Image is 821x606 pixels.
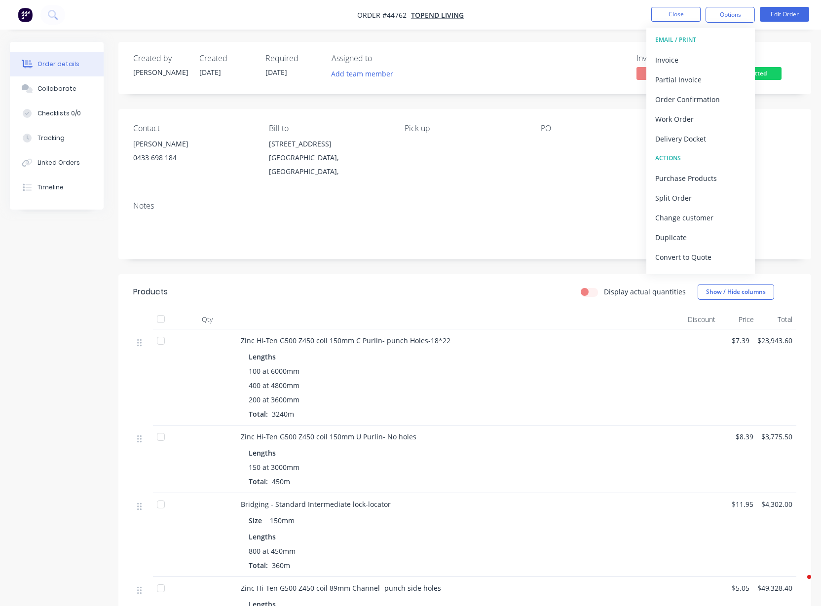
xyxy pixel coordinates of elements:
div: Duplicate [655,230,746,245]
button: ACTIONS [646,148,755,168]
div: Work Order [655,112,746,126]
div: Delivery Docket [655,132,746,146]
span: Zinc Hi-Ten G500 Z450 coil 150mm U Purlin- No holes [241,432,416,441]
span: Total: [249,409,268,419]
div: [STREET_ADDRESS] [269,137,389,151]
button: Partial Invoice [646,70,755,89]
span: Zinc Hi-Ten G500 Z450 coil 150mm C Purlin- punch Holes-18*22 [241,336,450,345]
div: Price [719,310,758,329]
button: Split Order [646,188,755,208]
button: Show / Hide columns [698,284,774,300]
div: [PERSON_NAME]0433 698 184 [133,137,253,169]
button: Delivery Docket [646,129,755,148]
div: Linked Orders [37,158,80,167]
span: Order #44762 - [357,10,411,20]
button: Edit Order [760,7,809,22]
button: Linked Orders [10,150,104,175]
div: Required [265,54,320,63]
span: Lengths [249,532,276,542]
div: Discount [681,310,719,329]
div: Bill to [269,124,389,133]
span: [DATE] [199,68,221,77]
button: Change customer [646,208,755,227]
button: Tracking [10,126,104,150]
div: Partial Invoice [655,72,746,87]
span: 200 at 3600mm [249,394,299,405]
span: Bridging - Standard Intermediate lock-locator [241,499,391,509]
div: Invoice [655,53,746,67]
div: Convert to Quote [655,250,746,264]
div: Size [249,513,266,528]
div: Total [758,310,796,329]
span: 450m [268,477,294,486]
div: 0433 698 184 [133,151,253,165]
div: Archive [655,270,746,284]
button: Invoice [646,50,755,70]
div: Contact [133,124,253,133]
span: Zinc Hi-Ten G500 Z450 coil 89mm Channel- punch side holes [241,583,441,593]
span: Lengths [249,352,276,362]
span: $49,328.40 [757,583,792,593]
button: EMAIL / PRINT [646,30,755,50]
button: Archive [646,267,755,286]
img: Factory [18,7,33,22]
span: 360m [268,561,294,570]
button: Timeline [10,175,104,200]
span: $3,775.50 [761,431,792,442]
div: [PERSON_NAME] [133,67,187,77]
div: Notes [133,201,796,211]
div: Collaborate [37,84,76,93]
button: Add team member [332,67,399,80]
span: $5.05 [721,583,750,593]
label: Display actual quantities [604,286,686,297]
div: PO [541,124,661,133]
button: Add team member [326,67,399,80]
div: [GEOGRAPHIC_DATA], [GEOGRAPHIC_DATA], [269,151,389,178]
div: Qty [178,310,237,329]
button: Close [651,7,701,22]
button: Order details [10,52,104,76]
div: Checklists 0/0 [37,109,81,118]
span: 800 at 450mm [249,546,296,556]
div: Invoiced [636,54,710,63]
span: Total: [249,561,268,570]
span: 150 at 3000mm [249,462,299,472]
div: Change customer [655,211,746,225]
div: Tracking [37,134,65,143]
button: Checklists 0/0 [10,101,104,126]
span: $11.95 [723,499,754,509]
span: $8.39 [723,431,754,442]
button: Collaborate [10,76,104,101]
div: 150mm [266,513,299,528]
div: Timeline [37,183,64,192]
button: Order Confirmation [646,89,755,109]
div: Created [199,54,254,63]
button: Purchase Products [646,168,755,188]
div: [PERSON_NAME] [133,137,253,151]
span: Total: [249,477,268,486]
div: Created by [133,54,187,63]
span: 400 at 4800mm [249,380,299,391]
button: Duplicate [646,227,755,247]
div: EMAIL / PRINT [655,34,746,46]
span: 3240m [268,409,298,419]
span: [DATE] [265,68,287,77]
span: $7.39 [721,335,750,346]
div: ACTIONS [655,152,746,165]
div: Purchase Products [655,171,746,185]
div: Pick up [405,124,524,133]
span: 100 at 6000mm [249,366,299,376]
span: $23,943.60 [757,335,792,346]
div: Order details [37,60,79,69]
div: Assigned to [332,54,430,63]
div: Split Order [655,191,746,205]
button: Work Order [646,109,755,129]
div: [STREET_ADDRESS][GEOGRAPHIC_DATA], [GEOGRAPHIC_DATA], [269,137,389,178]
a: Topend Living [411,10,464,20]
div: Order Confirmation [655,92,746,107]
div: Products [133,286,168,298]
span: Lengths [249,448,276,458]
div: Status [722,54,796,63]
span: No [636,67,696,79]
